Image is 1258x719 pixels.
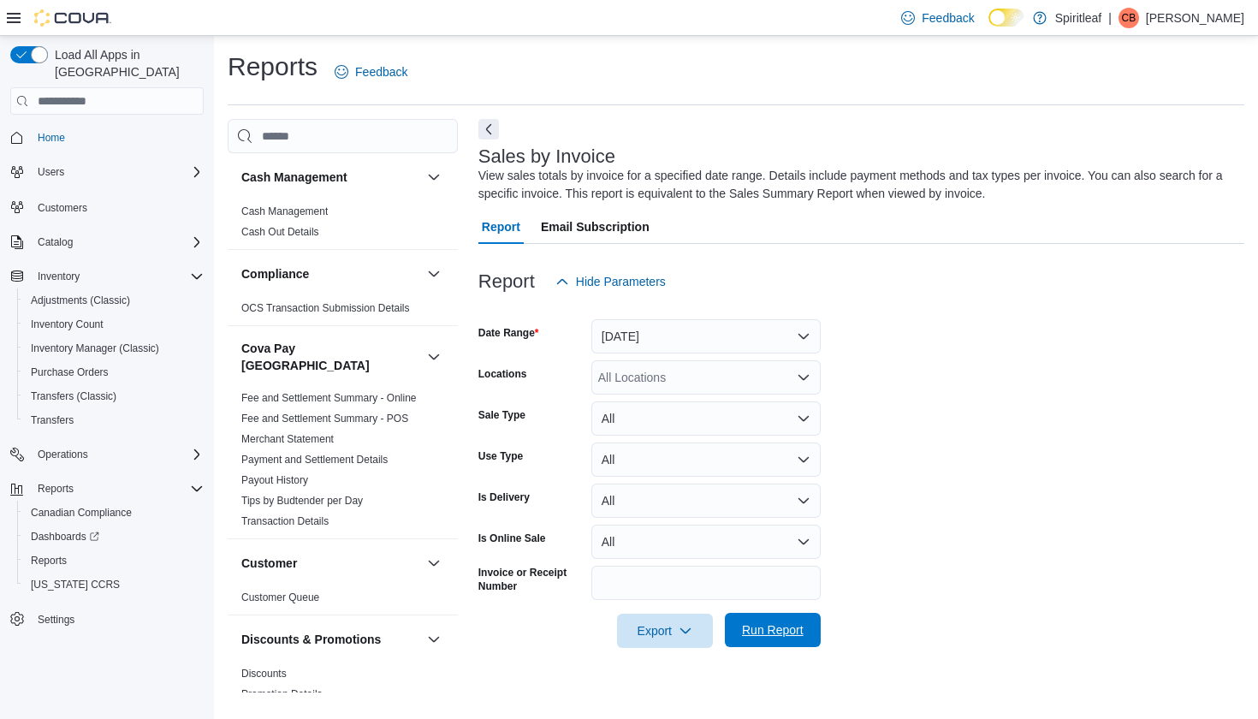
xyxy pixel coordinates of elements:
[17,312,211,336] button: Inventory Count
[24,314,110,335] a: Inventory Count
[591,319,821,354] button: [DATE]
[24,314,204,335] span: Inventory Count
[24,502,139,523] a: Canadian Compliance
[34,9,111,27] img: Cova
[424,167,444,187] button: Cash Management
[241,555,297,572] h3: Customer
[3,125,211,150] button: Home
[576,273,666,290] span: Hide Parameters
[241,668,287,680] a: Discounts
[3,160,211,184] button: Users
[38,131,65,145] span: Home
[988,9,1024,27] input: Dark Mode
[241,413,408,425] a: Fee and Settlement Summary - POS
[241,631,420,648] button: Discounts & Promotions
[894,1,981,35] a: Feedback
[31,609,204,630] span: Settings
[17,525,211,549] a: Dashboards
[38,201,87,215] span: Customers
[24,362,116,383] a: Purchase Orders
[328,55,414,89] a: Feedback
[478,490,530,504] label: Is Delivery
[31,162,71,182] button: Users
[478,271,535,292] h3: Report
[24,410,204,431] span: Transfers
[241,169,420,186] button: Cash Management
[31,478,80,499] button: Reports
[24,550,204,571] span: Reports
[31,266,204,287] span: Inventory
[24,362,204,383] span: Purchase Orders
[797,371,810,384] button: Open list of options
[241,591,319,603] a: Customer Queue
[24,338,166,359] a: Inventory Manager (Classic)
[38,613,74,627] span: Settings
[478,532,546,545] label: Is Online Sale
[478,119,499,140] button: Next
[24,386,204,407] span: Transfers (Classic)
[549,264,673,299] button: Hide Parameters
[31,389,116,403] span: Transfers (Classic)
[591,525,821,559] button: All
[424,629,444,650] button: Discounts & Promotions
[31,530,99,544] span: Dashboards
[17,501,211,525] button: Canadian Compliance
[24,526,204,547] span: Dashboards
[24,410,80,431] a: Transfers
[24,386,123,407] a: Transfers (Classic)
[228,50,317,84] h1: Reports
[3,194,211,219] button: Customers
[38,165,64,179] span: Users
[541,210,650,244] span: Email Subscription
[3,607,211,632] button: Settings
[17,549,211,573] button: Reports
[31,232,204,253] span: Catalog
[31,127,204,148] span: Home
[24,338,204,359] span: Inventory Manager (Classic)
[31,198,94,218] a: Customers
[1108,8,1112,28] p: |
[241,392,417,404] a: Fee and Settlement Summary - Online
[17,408,211,432] button: Transfers
[478,408,525,422] label: Sale Type
[228,201,458,249] div: Cash Management
[241,169,347,186] h3: Cash Management
[24,574,204,595] span: Washington CCRS
[241,454,388,466] a: Payment and Settlement Details
[31,342,159,355] span: Inventory Manager (Classic)
[1055,8,1101,28] p: Spiritleaf
[31,294,130,307] span: Adjustments (Classic)
[31,578,120,591] span: [US_STATE] CCRS
[31,365,109,379] span: Purchase Orders
[241,688,323,700] a: Promotion Details
[591,484,821,518] button: All
[478,326,539,340] label: Date Range
[241,515,329,527] a: Transaction Details
[31,478,204,499] span: Reports
[591,401,821,436] button: All
[24,290,204,311] span: Adjustments (Classic)
[478,566,584,593] label: Invoice or Receipt Number
[24,526,106,547] a: Dashboards
[3,230,211,254] button: Catalog
[31,609,81,630] a: Settings
[31,128,72,148] a: Home
[241,495,363,507] a: Tips by Budtender per Day
[31,444,95,465] button: Operations
[241,205,328,217] a: Cash Management
[31,162,204,182] span: Users
[725,613,821,647] button: Run Report
[17,573,211,597] button: [US_STATE] CCRS
[742,621,804,639] span: Run Report
[228,587,458,615] div: Customer
[3,443,211,466] button: Operations
[3,264,211,288] button: Inventory
[241,340,420,374] button: Cova Pay [GEOGRAPHIC_DATA]
[31,444,204,465] span: Operations
[241,265,309,282] h3: Compliance
[241,555,420,572] button: Customer
[24,290,137,311] a: Adjustments (Classic)
[228,298,458,325] div: Compliance
[478,449,523,463] label: Use Type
